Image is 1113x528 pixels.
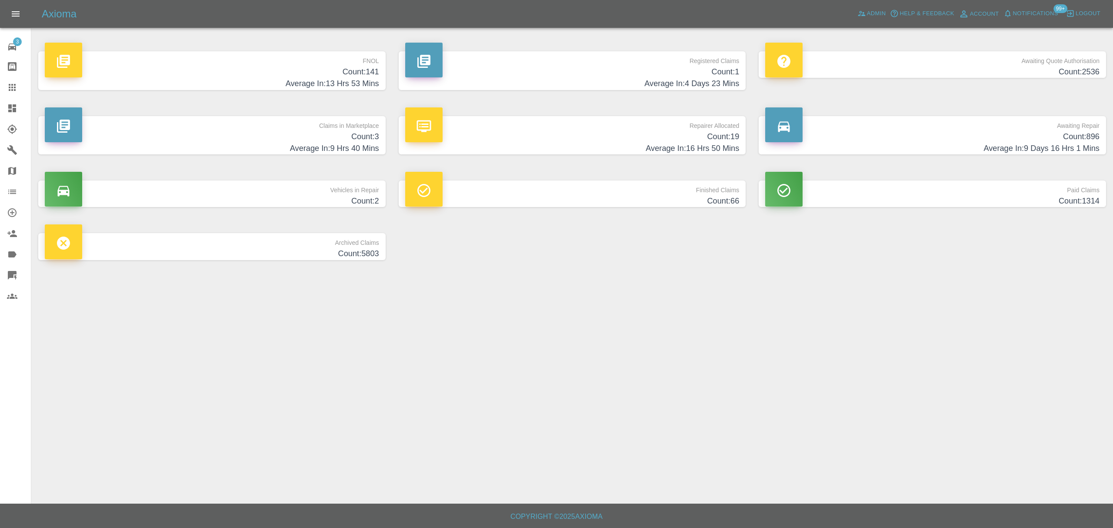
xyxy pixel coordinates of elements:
h4: Count: 19 [405,131,740,143]
p: Awaiting Repair [765,116,1100,131]
button: Logout [1064,7,1103,20]
h4: Count: 66 [405,195,740,207]
p: Archived Claims [45,233,379,248]
h5: Axioma [42,7,77,21]
p: FNOL [45,51,379,66]
p: Vehicles in Repair [45,180,379,195]
a: Claims in MarketplaceCount:3Average In:9 Hrs 40 Mins [38,116,386,155]
span: 99+ [1053,4,1067,13]
a: Vehicles in RepairCount:2 [38,180,386,207]
span: Notifications [1013,9,1058,19]
a: Repairer AllocatedCount:19Average In:16 Hrs 50 Mins [399,116,746,155]
h4: Count: 2 [45,195,379,207]
h4: Count: 2536 [765,66,1100,78]
a: Account [956,7,1001,21]
h4: Count: 5803 [45,248,379,260]
h4: Average In: 16 Hrs 50 Mins [405,143,740,154]
a: Awaiting Quote AuthorisationCount:2536 [759,51,1106,78]
span: Account [970,9,999,19]
button: Open drawer [5,3,26,24]
span: Help & Feedback [900,9,954,19]
h4: Count: 141 [45,66,379,78]
p: Claims in Marketplace [45,116,379,131]
a: Paid ClaimsCount:1314 [759,180,1106,207]
button: Notifications [1001,7,1060,20]
p: Finished Claims [405,180,740,195]
a: Admin [855,7,888,20]
h4: Count: 3 [45,131,379,143]
h4: Average In: 13 Hrs 53 Mins [45,78,379,90]
a: Finished ClaimsCount:66 [399,180,746,207]
button: Help & Feedback [888,7,956,20]
p: Paid Claims [765,180,1100,195]
h4: Average In: 9 Days 16 Hrs 1 Mins [765,143,1100,154]
span: 3 [13,37,22,46]
p: Registered Claims [405,51,740,66]
h4: Count: 896 [765,131,1100,143]
p: Awaiting Quote Authorisation [765,51,1100,66]
a: Awaiting RepairCount:896Average In:9 Days 16 Hrs 1 Mins [759,116,1106,155]
a: Archived ClaimsCount:5803 [38,233,386,260]
h4: Average In: 4 Days 23 Mins [405,78,740,90]
h4: Count: 1314 [765,195,1100,207]
h4: Average In: 9 Hrs 40 Mins [45,143,379,154]
h4: Count: 1 [405,66,740,78]
p: Repairer Allocated [405,116,740,131]
a: FNOLCount:141Average In:13 Hrs 53 Mins [38,51,386,90]
span: Admin [867,9,886,19]
span: Logout [1076,9,1100,19]
a: Registered ClaimsCount:1Average In:4 Days 23 Mins [399,51,746,90]
h6: Copyright © 2025 Axioma [7,511,1106,523]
